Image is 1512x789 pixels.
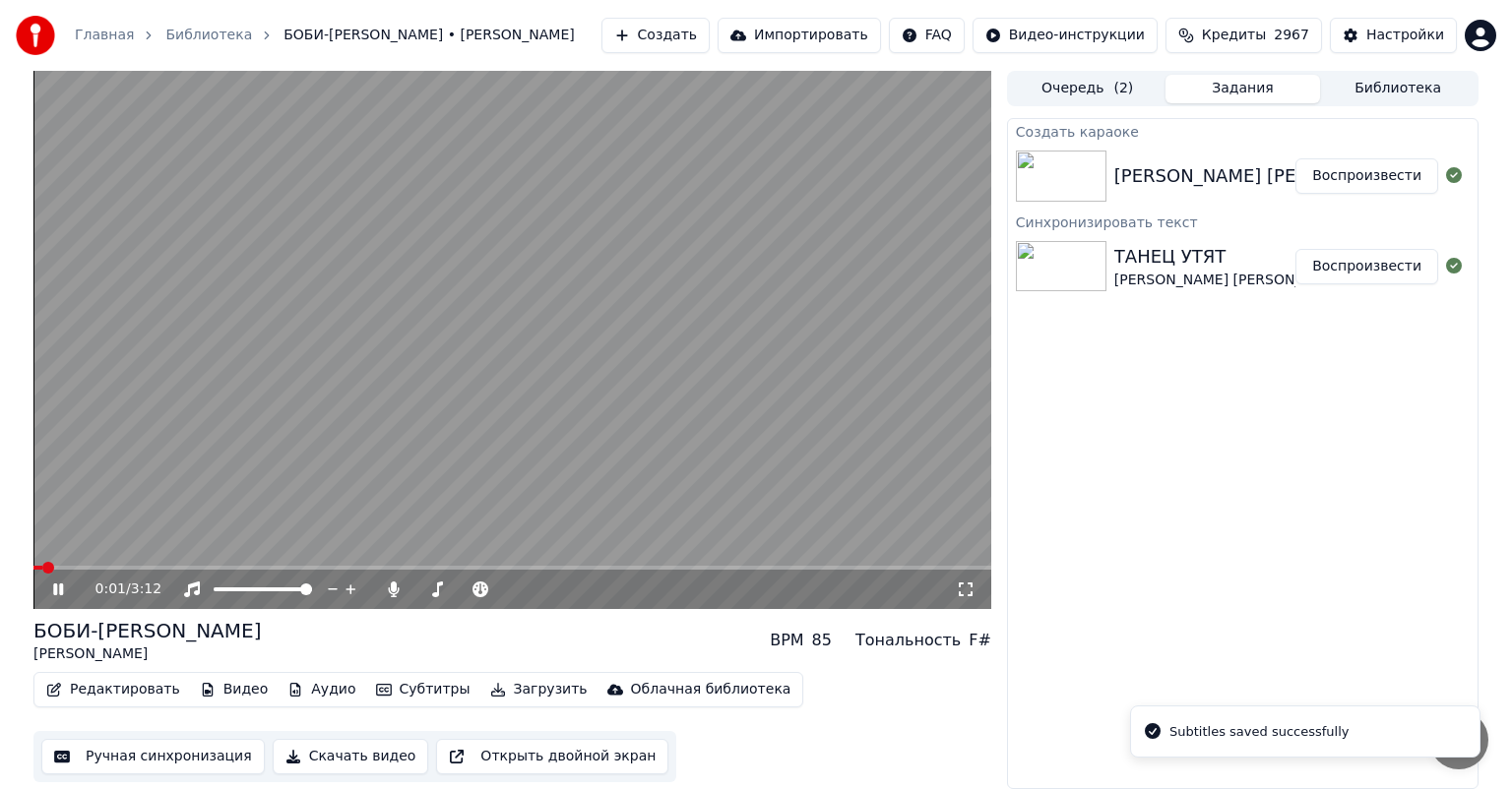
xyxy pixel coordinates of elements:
a: Главная [75,26,134,45]
button: FAQ [889,18,965,53]
div: [PERSON_NAME] [PERSON_NAME] • Т. ВЕРНЕР [1114,271,1435,290]
span: 0:01 [95,579,126,599]
button: Загрузить [482,676,596,703]
span: БОБИ-[PERSON_NAME] • [PERSON_NAME] [283,26,575,45]
button: Видео-инструкции [973,18,1158,53]
div: Создать караоке [1008,119,1478,143]
button: Задания [1165,75,1321,103]
div: Синхронизировать текст [1008,210,1478,233]
button: Воспроизвести [1295,158,1438,194]
span: 3:12 [131,579,161,599]
button: Создать [601,18,710,53]
a: Библиотека [165,26,252,45]
button: Кредиты2967 [1165,18,1322,53]
div: BPM [770,629,803,652]
div: Облачная библиотека [631,680,791,699]
div: Subtitles saved successfully [1169,722,1349,742]
button: Воспроизвести [1295,249,1438,284]
div: Тональность [855,629,961,652]
button: Настройки [1330,18,1457,53]
span: Кредиты [1202,26,1266,45]
span: ( 2 ) [1113,79,1133,98]
div: 85 [812,629,832,652]
div: / [95,579,143,599]
nav: breadcrumb [75,26,575,45]
button: Видео [192,676,277,703]
button: Аудио [280,676,363,703]
img: youka [16,16,55,55]
div: [PERSON_NAME] [33,644,262,664]
button: Открыть двойной экран [436,739,668,774]
button: Очередь [1010,75,1165,103]
button: Импортировать [718,18,881,53]
div: ТАНЕЦ УТЯТ [1114,243,1435,271]
button: Ручная синхронизация [41,739,265,774]
button: Библиотека [1320,75,1476,103]
div: F# [969,629,991,652]
div: Настройки [1366,26,1444,45]
div: [PERSON_NAME] [PERSON_NAME] [1114,162,1415,190]
button: Субтитры [368,676,478,703]
div: БОБИ-[PERSON_NAME] [33,617,262,644]
button: Скачать видео [273,739,429,774]
button: Редактировать [38,676,188,703]
span: 2967 [1274,26,1309,45]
